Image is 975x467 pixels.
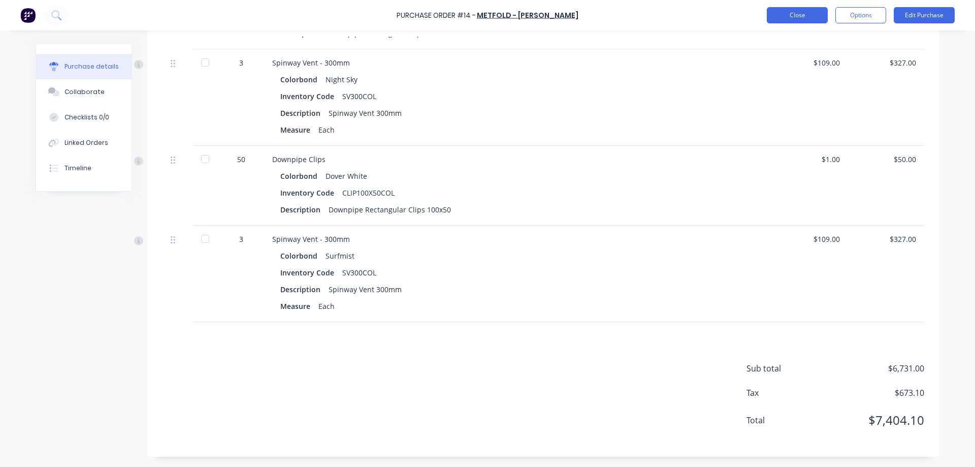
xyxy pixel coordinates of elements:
[226,154,256,165] div: 50
[780,154,840,165] div: $1.00
[342,265,376,280] div: SV300COL
[856,234,916,244] div: $327.00
[36,54,132,79] button: Purchase details
[36,79,132,105] button: Collaborate
[342,89,376,104] div: SV300COL
[835,7,886,23] button: Options
[326,72,357,87] div: Night Sky
[823,411,924,429] span: $7,404.10
[280,248,321,263] div: Colorbond
[20,8,36,23] img: Factory
[823,387,924,399] span: $673.10
[272,234,764,244] div: Spinway Vent - 300mm
[746,414,823,426] span: Total
[280,185,342,200] div: Inventory Code
[318,122,335,137] div: Each
[894,7,955,23] button: Edit Purchase
[280,265,342,280] div: Inventory Code
[64,164,91,173] div: Timeline
[342,185,395,200] div: CLIP100X50COL
[780,57,840,68] div: $109.00
[326,169,367,183] div: Dover White
[746,387,823,399] span: Tax
[36,130,132,155] button: Linked Orders
[280,122,318,137] div: Measure
[226,57,256,68] div: 3
[280,299,318,314] div: Measure
[64,138,108,147] div: Linked Orders
[280,169,321,183] div: Colorbond
[477,10,578,20] a: METFOLD - [PERSON_NAME]
[397,10,476,21] div: Purchase Order #14 -
[64,87,105,97] div: Collaborate
[856,57,916,68] div: $327.00
[318,299,335,314] div: Each
[329,202,451,217] div: Downpipe Rectangular Clips 100x50
[280,89,342,104] div: Inventory Code
[329,282,402,297] div: Spinway Vent 300mm
[767,7,828,23] button: Close
[36,155,132,181] button: Timeline
[226,234,256,244] div: 3
[272,57,764,68] div: Spinway Vent - 300mm
[280,202,329,217] div: Description
[823,362,924,375] span: $6,731.00
[64,62,119,71] div: Purchase details
[64,113,109,122] div: Checklists 0/0
[36,105,132,130] button: Checklists 0/0
[856,154,916,165] div: $50.00
[326,248,354,263] div: Surfmist
[280,106,329,120] div: Description
[780,234,840,244] div: $109.00
[280,72,321,87] div: Colorbond
[329,106,402,120] div: Spinway Vent 300mm
[280,282,329,297] div: Description
[746,362,823,375] span: Sub total
[272,154,764,165] div: Downpipe Clips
